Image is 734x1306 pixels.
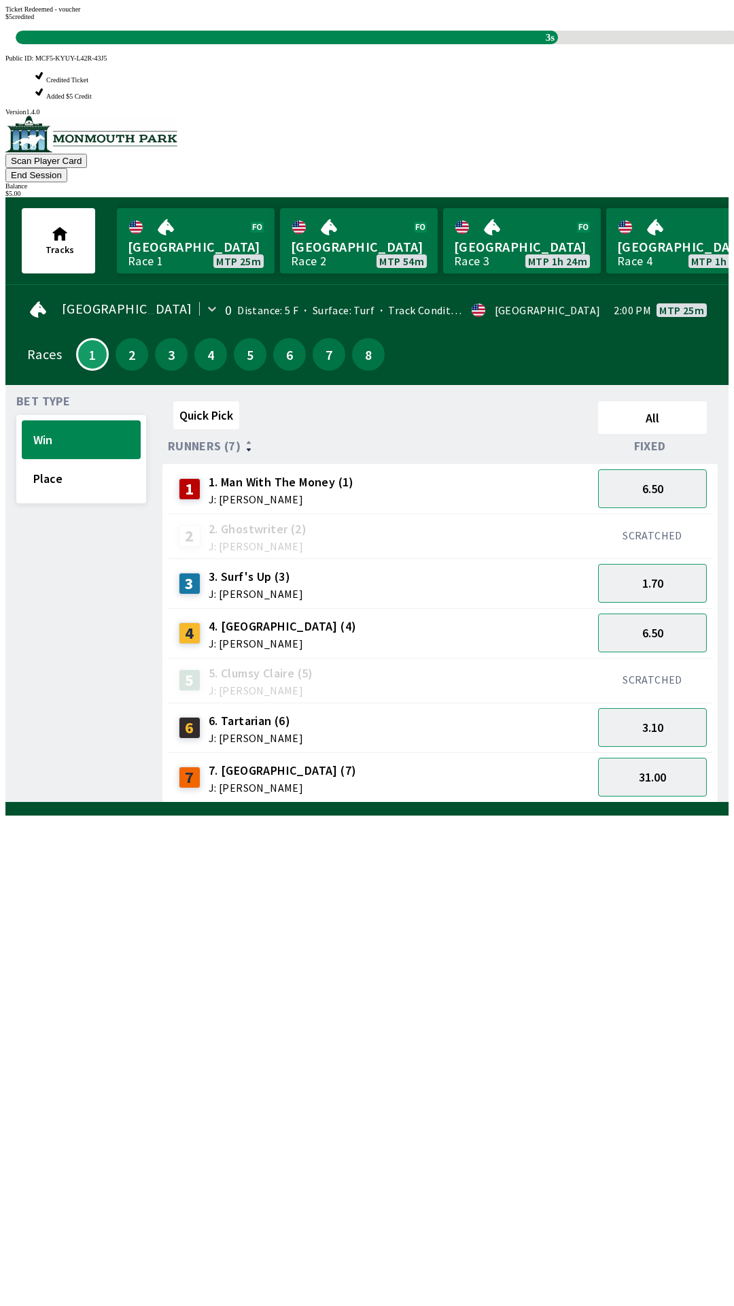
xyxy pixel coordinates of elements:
[179,573,200,595] div: 3
[209,588,303,599] span: J: [PERSON_NAME]
[46,244,74,256] span: Tracks
[374,303,492,317] span: Track Condition: Fast
[209,494,354,505] span: J: [PERSON_NAME]
[179,717,200,739] div: 6
[5,108,729,116] div: Version 1.4.0
[179,669,200,691] div: 5
[35,54,107,62] span: MCF5-KYUY-L42R-43J5
[542,29,558,47] span: 3s
[316,350,342,359] span: 7
[5,154,87,168] button: Scan Player Card
[209,762,357,780] span: 7. [GEOGRAPHIC_DATA] (7)
[634,441,666,452] span: Fixed
[598,564,707,603] button: 1.70
[209,618,357,635] span: 4. [GEOGRAPHIC_DATA] (4)
[62,303,192,314] span: [GEOGRAPHIC_DATA]
[128,256,163,267] div: Race 1
[614,305,651,316] span: 2:00 PM
[194,338,227,371] button: 4
[642,575,663,591] span: 1.70
[209,665,313,682] span: 5. Clumsy Claire (5)
[27,349,62,360] div: Races
[209,685,313,696] span: J: [PERSON_NAME]
[352,338,385,371] button: 8
[5,5,729,13] div: Ticket Redeemed - voucher
[209,638,357,649] span: J: [PERSON_NAME]
[16,396,70,407] span: Bet Type
[280,208,438,273] a: [GEOGRAPHIC_DATA]Race 2MTP 54m
[179,622,200,644] div: 4
[277,350,302,359] span: 6
[5,190,729,197] div: $ 5.00
[116,338,148,371] button: 2
[155,338,188,371] button: 3
[119,350,145,359] span: 2
[22,208,95,273] button: Tracks
[179,407,233,423] span: Quick Pick
[179,478,200,500] div: 1
[355,350,381,359] span: 8
[642,625,663,641] span: 6.50
[168,441,241,452] span: Runners (7)
[5,116,177,152] img: venue logo
[225,305,232,316] div: 0
[313,338,345,371] button: 7
[173,401,239,429] button: Quick Pick
[528,256,587,267] span: MTP 1h 24m
[209,782,357,793] span: J: [PERSON_NAME]
[598,401,707,434] button: All
[237,303,298,317] span: Distance: 5 F
[298,303,374,317] span: Surface: Turf
[179,525,200,547] div: 2
[604,410,701,426] span: All
[495,305,601,316] div: [GEOGRAPHIC_DATA]
[598,673,707,686] div: SCRATCHED
[5,168,67,182] button: End Session
[593,439,712,453] div: Fixed
[179,767,200,788] div: 7
[454,256,489,267] div: Race 3
[198,350,224,359] span: 4
[639,769,666,785] span: 31.00
[291,256,326,267] div: Race 2
[5,13,34,20] span: $ 5 credited
[168,439,593,453] div: Runners (7)
[216,256,261,267] span: MTP 25m
[33,471,129,486] span: Place
[5,54,729,62] div: Public ID:
[598,469,707,508] button: 6.50
[454,238,590,256] span: [GEOGRAPHIC_DATA]
[209,541,307,552] span: J: [PERSON_NAME]
[158,350,184,359] span: 3
[291,238,427,256] span: [GEOGRAPHIC_DATA]
[209,520,307,538] span: 2. Ghostwriter (2)
[598,614,707,652] button: 6.50
[46,93,92,100] span: Added $5 Credit
[659,305,704,316] span: MTP 25m
[598,529,707,542] div: SCRATCHED
[46,76,88,84] span: Credited Ticket
[443,208,601,273] a: [GEOGRAPHIC_DATA]Race 3MTP 1h 24m
[209,712,303,730] span: 6. Tartarian (6)
[379,256,424,267] span: MTP 54m
[209,568,303,586] span: 3. Surf's Up (3)
[117,208,275,273] a: [GEOGRAPHIC_DATA]Race 1MTP 25m
[642,720,663,735] span: 3.10
[617,256,652,267] div: Race 4
[234,338,266,371] button: 5
[22,420,141,459] button: Win
[81,351,104,358] span: 1
[273,338,306,371] button: 6
[642,481,663,497] span: 6.50
[33,432,129,448] span: Win
[598,708,707,747] button: 3.10
[209,473,354,491] span: 1. Man With The Money (1)
[22,459,141,498] button: Place
[598,758,707,797] button: 31.00
[5,182,729,190] div: Balance
[237,350,263,359] span: 5
[209,733,303,743] span: J: [PERSON_NAME]
[128,238,264,256] span: [GEOGRAPHIC_DATA]
[76,338,109,371] button: 1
